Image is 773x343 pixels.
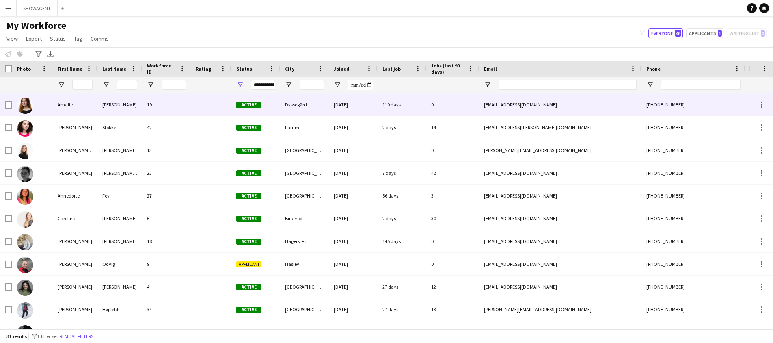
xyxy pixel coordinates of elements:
div: [EMAIL_ADDRESS][DOMAIN_NAME] [479,93,641,116]
span: Status [50,35,66,42]
img: Carolina Lybeck [17,211,33,228]
span: Active [236,170,261,176]
div: [GEOGRAPHIC_DATA] [280,185,329,207]
div: [PHONE_NUMBER] [641,253,745,275]
span: 46 [675,30,681,37]
div: [DATE] [329,185,378,207]
app-action-btn: Advanced filters [34,49,43,59]
div: [GEOGRAPHIC_DATA] [280,162,329,184]
div: [DATE] [329,116,378,139]
span: Last Name [102,66,126,72]
div: [DATE] [329,162,378,184]
div: [PHONE_NUMBER] [641,230,745,252]
span: Joined [334,66,350,72]
div: 27 [142,185,191,207]
div: Hägersten [280,230,329,252]
div: [PERSON_NAME] [53,162,97,184]
div: [EMAIL_ADDRESS][DOMAIN_NAME] [479,162,641,184]
input: Phone Filter Input [661,80,741,90]
app-action-btn: Export XLSX [45,49,55,59]
div: Høgfeldt [97,298,142,321]
div: Stokke [97,116,142,139]
button: Everyone46 [648,28,683,38]
div: Annedorte [53,185,97,207]
img: Daniel Odvig [17,257,33,273]
div: 13 [142,139,191,161]
button: Open Filter Menu [58,81,65,89]
div: Haslev [280,253,329,275]
div: [DATE] [329,139,378,161]
span: Active [236,148,261,154]
div: [PERSON_NAME] [97,139,142,161]
div: [DATE] [329,276,378,298]
span: Status [236,66,252,72]
input: Last Name Filter Input [117,80,137,90]
span: Active [236,193,261,199]
span: Tag [74,35,82,42]
span: Active [236,284,261,290]
div: [EMAIL_ADDRESS][DOMAIN_NAME] [479,185,641,207]
input: First Name Filter Input [72,80,93,90]
div: 0 [426,93,479,116]
span: Active [236,307,261,313]
div: [PERSON_NAME][EMAIL_ADDRESS][DOMAIN_NAME] [479,298,641,321]
div: [PERSON_NAME] [PERSON_NAME] [97,162,142,184]
div: Amalie [53,93,97,116]
button: Open Filter Menu [147,81,154,89]
div: [EMAIL_ADDRESS][DOMAIN_NAME] [479,207,641,230]
a: Comms [87,33,112,44]
img: Annedorte Fey [17,189,33,205]
div: [DATE] [329,207,378,230]
div: Odvig [97,253,142,275]
img: Anna Sofie Munk Jakobsen [17,166,33,182]
span: First Name [58,66,82,72]
div: [PERSON_NAME] [53,230,97,252]
div: [PHONE_NUMBER] [641,93,745,116]
div: [DATE] [329,93,378,116]
span: Applicant [236,261,261,267]
div: 145 days [378,230,426,252]
div: 2 days [378,116,426,139]
span: 1 filter set [37,333,58,339]
input: City Filter Input [300,80,324,90]
img: Daniel Brandel [17,234,33,250]
span: Last job [382,66,401,72]
div: [PERSON_NAME] [97,207,142,230]
div: 19 [142,93,191,116]
div: [PERSON_NAME] [97,93,142,116]
span: Workforce ID [147,63,176,75]
div: [PERSON_NAME] [53,298,97,321]
img: Amalie Frederiksen [17,98,33,114]
span: Phone [646,66,661,72]
input: Joined Filter Input [348,80,373,90]
a: Status [47,33,69,44]
span: Active [236,102,261,108]
div: 14 [426,116,479,139]
button: Open Filter Menu [484,81,491,89]
div: 4 [142,276,191,298]
input: Workforce ID Filter Input [162,80,186,90]
div: [DATE] [329,253,378,275]
span: Rating [196,66,211,72]
div: 6 [142,207,191,230]
span: 1 [718,30,722,37]
img: Anna Christine Bauer [17,143,33,159]
div: 0 [426,253,479,275]
div: [GEOGRAPHIC_DATA] [280,298,329,321]
button: Open Filter Menu [102,81,110,89]
div: 3 [426,185,479,207]
div: [PERSON_NAME] [53,276,97,298]
span: Email [484,66,497,72]
input: Email Filter Input [499,80,637,90]
span: View [6,35,18,42]
div: 2 days [378,207,426,230]
div: 23 [142,162,191,184]
div: 0 [426,139,479,161]
div: 13 [426,298,479,321]
div: Farum [280,116,329,139]
div: Birkerød [280,207,329,230]
div: [PHONE_NUMBER] [641,276,745,298]
div: 12 [426,276,479,298]
button: Remove filters [58,332,95,341]
a: Tag [71,33,86,44]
